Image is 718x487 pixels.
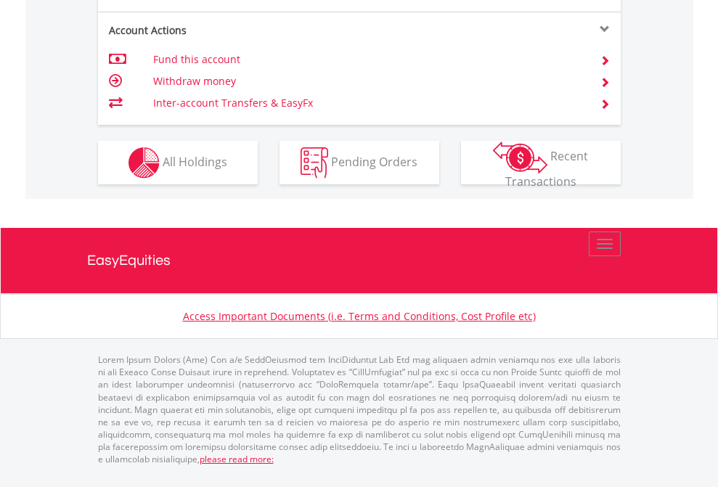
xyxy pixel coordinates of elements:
[331,153,417,169] span: Pending Orders
[183,309,536,323] a: Access Important Documents (i.e. Terms and Conditions, Cost Profile etc)
[128,147,160,179] img: holdings-wht.png
[153,70,582,92] td: Withdraw money
[461,141,621,184] button: Recent Transactions
[98,353,621,465] p: Lorem Ipsum Dolors (Ame) Con a/e SeddOeiusmod tem InciDiduntut Lab Etd mag aliquaen admin veniamq...
[200,453,274,465] a: please read more:
[280,141,439,184] button: Pending Orders
[153,49,582,70] td: Fund this account
[301,147,328,179] img: pending_instructions-wht.png
[87,228,632,293] a: EasyEquities
[493,142,547,173] img: transactions-zar-wht.png
[98,23,359,38] div: Account Actions
[98,141,258,184] button: All Holdings
[163,153,227,169] span: All Holdings
[153,92,582,114] td: Inter-account Transfers & EasyFx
